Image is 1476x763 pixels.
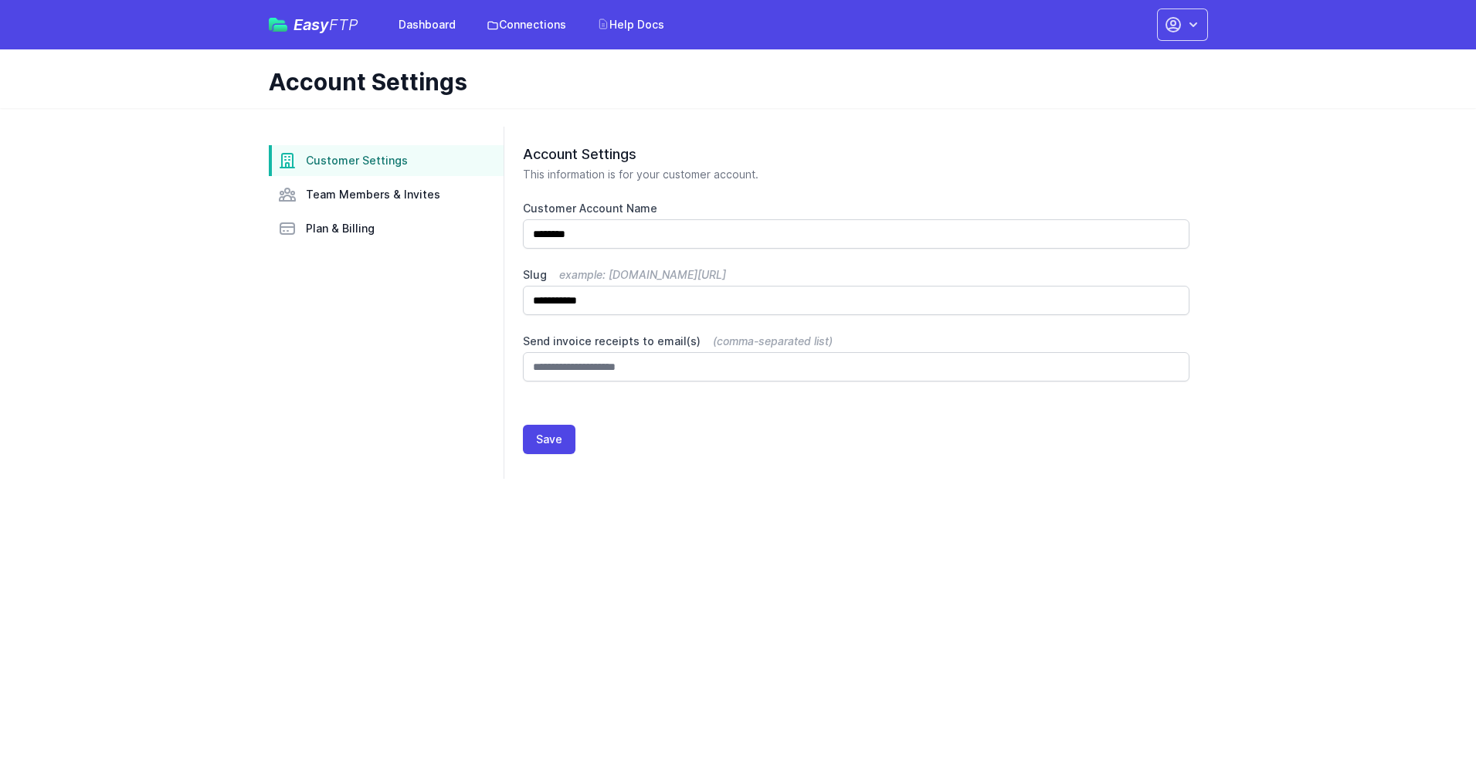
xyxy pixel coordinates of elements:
a: Help Docs [588,11,674,39]
button: Save [523,425,575,454]
a: Dashboard [389,11,465,39]
span: Easy [294,17,358,32]
a: Team Members & Invites [269,179,504,210]
a: Connections [477,11,575,39]
a: Customer Settings [269,145,504,176]
span: Team Members & Invites [306,187,440,202]
label: Slug [523,267,1189,283]
p: This information is for your customer account. [523,167,1189,182]
a: EasyFTP [269,17,358,32]
span: example: [DOMAIN_NAME][URL] [559,268,726,281]
span: (comma-separated list) [713,334,833,348]
span: Plan & Billing [306,221,375,236]
span: FTP [329,15,358,34]
label: Customer Account Name [523,201,1189,216]
img: easyftp_logo.png [269,18,287,32]
h1: Account Settings [269,68,1196,96]
span: Customer Settings [306,153,408,168]
a: Plan & Billing [269,213,504,244]
h2: Account Settings [523,145,1189,164]
label: Send invoice receipts to email(s) [523,334,1189,349]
